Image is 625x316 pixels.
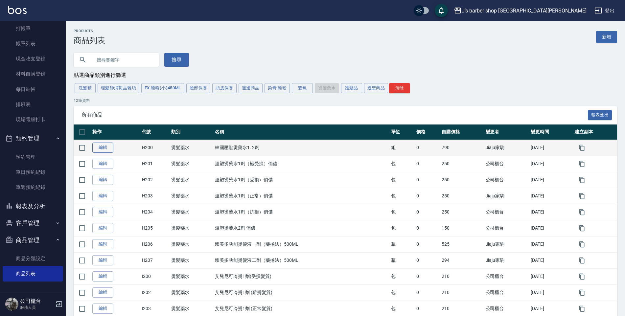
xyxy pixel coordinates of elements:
td: 250 [440,156,484,172]
button: 搜尋 [164,53,189,67]
button: 護髮品 [341,83,362,93]
td: 燙髮藥水 [170,284,214,301]
a: 編輯 [92,271,113,282]
button: EX 瞟粉(小)450ML [141,83,184,93]
th: 操作 [91,124,140,140]
p: 12 筆資料 [74,98,617,103]
a: 編輯 [92,159,113,169]
td: 溫塑燙藥水1劑（抗拒）俏儂 [213,204,389,220]
div: J’s barber shop [GEOGRAPHIC_DATA][PERSON_NAME] [462,7,587,15]
td: 0 [415,220,440,236]
a: 編輯 [92,143,113,153]
td: 包 [389,188,415,204]
td: 燙髮藥水 [170,220,214,236]
td: 250 [440,204,484,220]
a: 編輯 [92,304,113,314]
td: 150 [440,220,484,236]
td: 0 [415,268,440,284]
th: 價格 [415,124,440,140]
td: H200 [140,140,170,156]
td: 250 [440,172,484,188]
td: 燙髮藥水 [170,172,214,188]
td: [DATE] [529,284,573,301]
td: 燙髮藥水 [170,236,214,252]
th: 名稱 [213,124,389,140]
td: 燙髮藥水 [170,140,214,156]
td: 210 [440,284,484,301]
td: [DATE] [529,236,573,252]
button: 理髮師消耗品雜項 [98,83,139,93]
button: 造型商品 [364,83,388,93]
a: 編輯 [92,255,113,265]
th: 變更時間 [529,124,573,140]
h3: 商品列表 [74,36,105,45]
th: 單位 [389,124,415,140]
td: [DATE] [529,188,573,204]
td: [DATE] [529,172,573,188]
td: 燙髮藥水 [170,156,214,172]
th: 變更者 [484,124,529,140]
td: 0 [415,236,440,252]
button: 登出 [592,5,617,17]
td: 溫塑燙藥水1劑（極受損）俏儂 [213,156,389,172]
td: 0 [415,284,440,301]
td: 臻美多功能燙髮液二劑（藥捲法）500ML [213,252,389,268]
td: 溫塑燙藥水2劑 俏儂 [213,220,389,236]
td: 包 [389,220,415,236]
a: 編輯 [92,239,113,249]
p: 服務人員 [20,305,54,310]
td: 公司櫃台 [484,156,529,172]
td: I200 [140,268,170,284]
td: 790 [440,140,484,156]
a: 排班表 [3,97,63,112]
a: 編輯 [92,191,113,201]
td: 250 [440,188,484,204]
td: 韓國壓貼燙藥水1. 2劑 [213,140,389,156]
td: [DATE] [529,268,573,284]
button: 洗髮精 [75,83,96,93]
a: 商品分類設定 [3,251,63,266]
td: 溫塑燙藥水1劑（正常）俏儂 [213,188,389,204]
td: 0 [415,140,440,156]
td: Jiaju家駒 [484,140,529,156]
td: 瓶 [389,252,415,268]
th: 類別 [170,124,214,140]
button: 清除 [389,83,410,93]
td: 294 [440,252,484,268]
button: 雙氧 [292,83,313,93]
td: H205 [140,220,170,236]
a: 帳單列表 [3,36,63,51]
td: 0 [415,188,440,204]
td: [DATE] [529,204,573,220]
td: I202 [140,284,170,301]
td: 包 [389,156,415,172]
td: 公司櫃台 [484,172,529,188]
button: 臉部保養 [186,83,211,93]
button: 報表匯出 [588,110,612,120]
span: 所有商品 [81,112,588,118]
button: 染膏 瞟粉 [265,83,290,93]
td: 0 [415,172,440,188]
img: Person [5,298,18,311]
td: 瓶 [389,236,415,252]
a: 編輯 [92,207,113,217]
td: 燙髮藥水 [170,268,214,284]
button: 頭皮保養 [212,83,237,93]
td: 包 [389,172,415,188]
th: 自購價格 [440,124,484,140]
a: 報表匯出 [588,112,612,118]
a: 預約管理 [3,149,63,165]
td: Jiaju家駒 [484,236,529,252]
img: Logo [8,6,27,14]
td: 210 [440,268,484,284]
a: 單日預約紀錄 [3,165,63,180]
a: 打帳單 [3,21,63,36]
button: save [435,4,448,17]
td: 公司櫃台 [484,204,529,220]
a: 編輯 [92,223,113,233]
td: 包 [389,284,415,301]
td: 艾兒尼可冷燙1劑(受損髮質) [213,268,389,284]
td: H206 [140,236,170,252]
td: H201 [140,156,170,172]
td: 艾兒尼可冷燙1劑 (難燙髮質) [213,284,389,301]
